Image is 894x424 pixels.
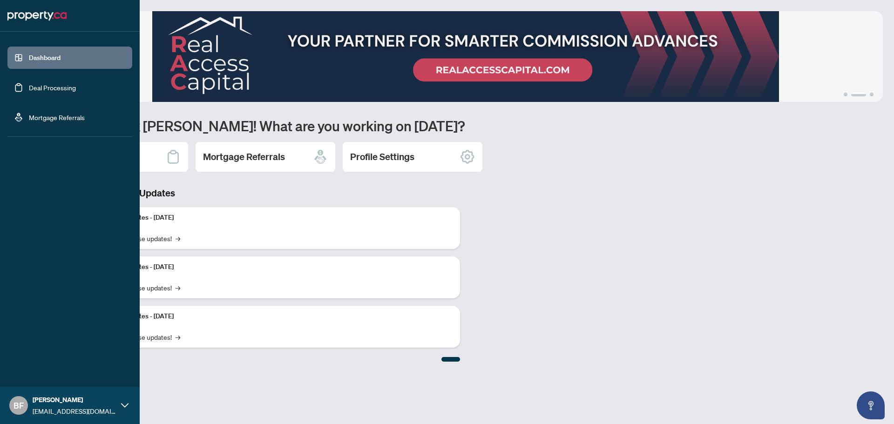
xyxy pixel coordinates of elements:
button: Open asap [857,391,885,419]
span: → [176,332,180,342]
h2: Mortgage Referrals [203,150,285,163]
span: → [176,233,180,243]
span: [PERSON_NAME] [33,395,116,405]
a: Mortgage Referrals [29,113,85,121]
img: Slide 1 [48,11,883,102]
a: Dashboard [29,54,61,62]
button: 3 [870,93,874,96]
span: [EMAIL_ADDRESS][DOMAIN_NAME] [33,406,116,416]
p: Platform Updates - [DATE] [98,213,453,223]
img: logo [7,8,67,23]
button: 2 [851,93,866,96]
h1: Welcome back [PERSON_NAME]! What are you working on [DATE]? [48,117,883,135]
p: Platform Updates - [DATE] [98,311,453,322]
h2: Profile Settings [350,150,414,163]
h3: Brokerage & Industry Updates [48,187,460,200]
span: → [176,283,180,293]
button: 1 [844,93,847,96]
p: Platform Updates - [DATE] [98,262,453,272]
a: Deal Processing [29,83,76,92]
span: BF [14,399,24,412]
